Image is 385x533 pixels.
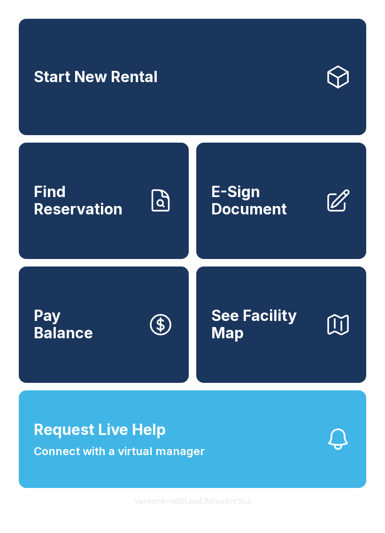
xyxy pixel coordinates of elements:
a: Find Reservation [19,143,189,259]
span: See Facility Map [211,307,317,342]
span: Request Live Help [34,419,166,441]
span: E-Sign Document [211,183,317,218]
button: Request Live HelpConnect with a virtual manager [19,390,366,488]
span: Connect with a virtual manager [34,443,205,460]
a: Start New Rental [19,19,366,135]
button: VersionkrrefDLawElMlwz8nfSsJ [127,488,258,514]
span: Find Reservation [34,183,140,218]
span: Start New Rental [34,69,158,86]
span: Pay Balance [34,307,93,342]
a: E-Sign Document [196,143,366,259]
button: See Facility Map [196,266,366,383]
button: PayBalance [19,266,189,383]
